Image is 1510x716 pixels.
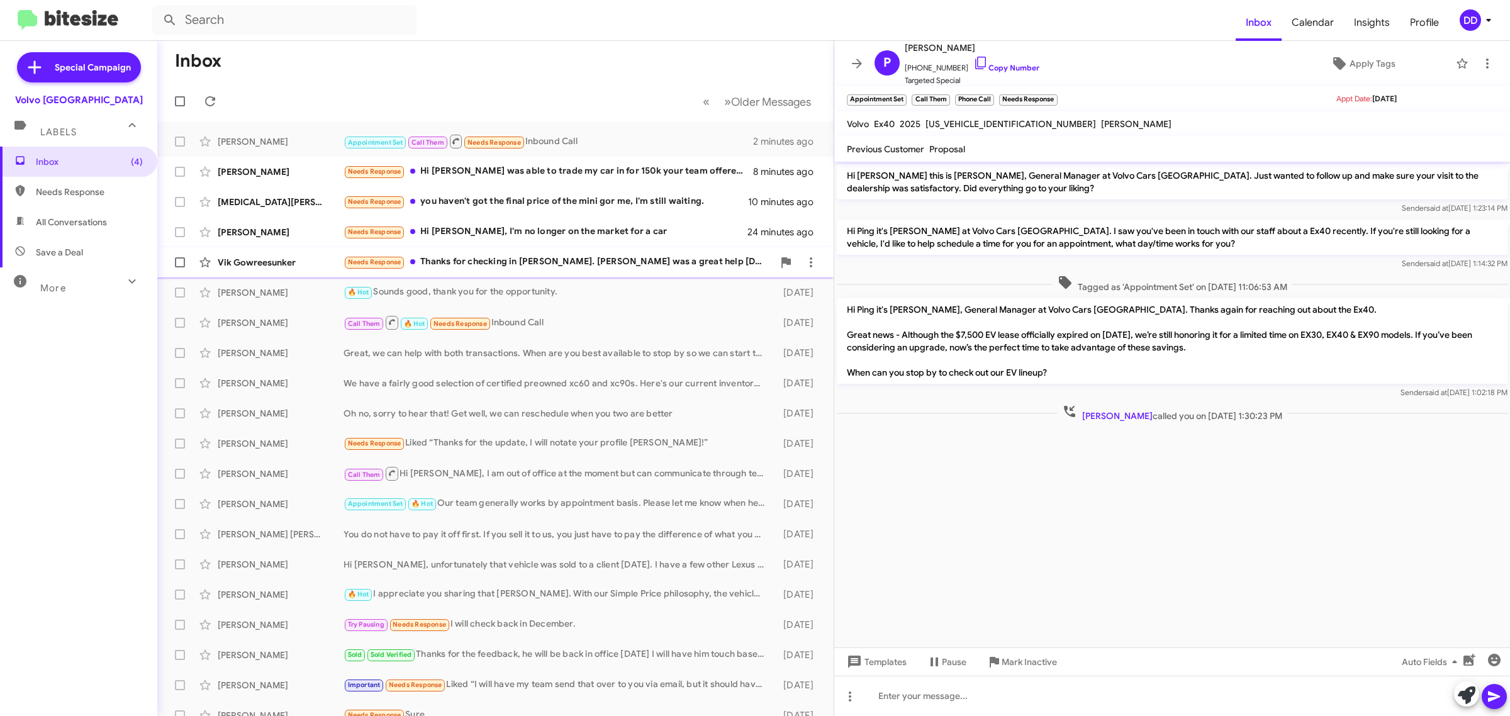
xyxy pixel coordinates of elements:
[344,647,771,662] div: Thanks for the feedback, he will be back in office [DATE] I will have him touch base with you
[771,498,824,510] div: [DATE]
[344,347,771,359] div: Great, we can help with both transactions. When are you best available to stop by so we can start...
[348,439,401,447] span: Needs Response
[344,164,753,179] div: Hi [PERSON_NAME] was able to trade my car in for 150k your team offered me 120k
[467,138,521,147] span: Needs Response
[348,167,401,176] span: Needs Response
[771,437,824,450] div: [DATE]
[348,651,362,659] span: Sold
[917,651,976,673] button: Pause
[976,651,1067,673] button: Mark Inactive
[837,164,1507,199] p: Hi [PERSON_NAME] this is [PERSON_NAME], General Manager at Volvo Cars [GEOGRAPHIC_DATA]. Just wan...
[411,500,433,508] span: 🔥 Hot
[1392,651,1472,673] button: Auto Fields
[1460,9,1481,31] div: DD
[218,165,344,178] div: [PERSON_NAME]
[837,220,1507,255] p: Hi Ping it's [PERSON_NAME] at Volvo Cars [GEOGRAPHIC_DATA]. I saw you've been in touch with our s...
[1402,651,1462,673] span: Auto Fields
[1402,203,1507,213] span: Sender [DATE] 1:23:14 PM
[717,89,819,115] button: Next
[771,286,824,299] div: [DATE]
[218,256,344,269] div: Vik Gowreesunker
[131,155,143,168] span: (4)
[36,155,143,168] span: Inbox
[393,620,446,629] span: Needs Response
[771,377,824,389] div: [DATE]
[724,94,731,109] span: »
[15,94,143,106] div: Volvo [GEOGRAPHIC_DATA]
[905,40,1039,55] span: [PERSON_NAME]
[348,138,403,147] span: Appointment Set
[218,196,344,208] div: [MEDICAL_DATA][PERSON_NAME]
[348,471,381,479] span: Call Them
[348,320,381,328] span: Call Them
[1282,4,1344,41] span: Calendar
[344,377,771,389] div: We have a fairly good selection of certified preowned xc60 and xc90s. Here's our current inventor...
[411,138,444,147] span: Call Them
[1053,275,1292,293] span: Tagged as 'Appointment Set' on [DATE] 11:06:53 AM
[348,258,401,266] span: Needs Response
[17,52,141,82] a: Special Campaign
[771,528,824,540] div: [DATE]
[344,617,771,632] div: I will check back in December.
[771,588,824,601] div: [DATE]
[1402,259,1507,268] span: Sender [DATE] 1:14:32 PM
[348,288,369,296] span: 🔥 Hot
[344,678,771,692] div: Liked “I will have my team send that over to you via email, but it should have approximately 3k o...
[955,94,994,106] small: Phone Call
[695,89,717,115] button: Previous
[753,135,824,148] div: 2 minutes ago
[771,467,824,480] div: [DATE]
[1275,52,1450,75] button: Apply Tags
[771,618,824,631] div: [DATE]
[1350,52,1395,75] span: Apply Tags
[847,143,924,155] span: Previous Customer
[371,651,412,659] span: Sold Verified
[1344,4,1400,41] span: Insights
[771,316,824,329] div: [DATE]
[999,94,1057,106] small: Needs Response
[218,649,344,661] div: [PERSON_NAME]
[748,226,824,238] div: 24 minutes ago
[218,407,344,420] div: [PERSON_NAME]
[218,467,344,480] div: [PERSON_NAME]
[175,51,221,71] h1: Inbox
[344,315,771,330] div: Inbound Call
[703,94,710,109] span: «
[844,651,907,673] span: Templates
[348,500,403,508] span: Appointment Set
[973,63,1039,72] a: Copy Number
[1401,388,1507,397] span: Sender [DATE] 1:02:18 PM
[348,620,384,629] span: Try Pausing
[348,198,401,206] span: Needs Response
[942,651,966,673] span: Pause
[218,679,344,691] div: [PERSON_NAME]
[218,135,344,148] div: [PERSON_NAME]
[847,94,907,106] small: Appointment Set
[771,347,824,359] div: [DATE]
[771,679,824,691] div: [DATE]
[771,649,824,661] div: [DATE]
[900,118,920,130] span: 2025
[1372,94,1397,103] span: [DATE]
[731,95,811,109] span: Older Messages
[1425,388,1447,397] span: said at
[344,436,771,450] div: Liked “Thanks for the update, I will notate your profile [PERSON_NAME]!”
[837,298,1507,384] p: Hi Ping it's [PERSON_NAME], General Manager at Volvo Cars [GEOGRAPHIC_DATA]. Thanks again for rea...
[847,118,869,130] span: Volvo
[348,228,401,236] span: Needs Response
[218,558,344,571] div: [PERSON_NAME]
[748,196,824,208] div: 10 minutes ago
[905,55,1039,74] span: [PHONE_NUMBER]
[883,53,891,73] span: P
[771,407,824,420] div: [DATE]
[926,118,1096,130] span: [US_VEHICLE_IDENTIFICATION_NUMBER]
[344,194,748,209] div: you haven't got the final price of the mini gor me, I'm still waiting.
[1336,94,1372,103] span: Appt Date:
[218,588,344,601] div: [PERSON_NAME]
[433,320,487,328] span: Needs Response
[753,165,824,178] div: 8 minutes ago
[1400,4,1449,41] a: Profile
[218,528,344,540] div: [PERSON_NAME] [PERSON_NAME]
[344,225,748,239] div: Hi [PERSON_NAME], I'm no longer on the market for a car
